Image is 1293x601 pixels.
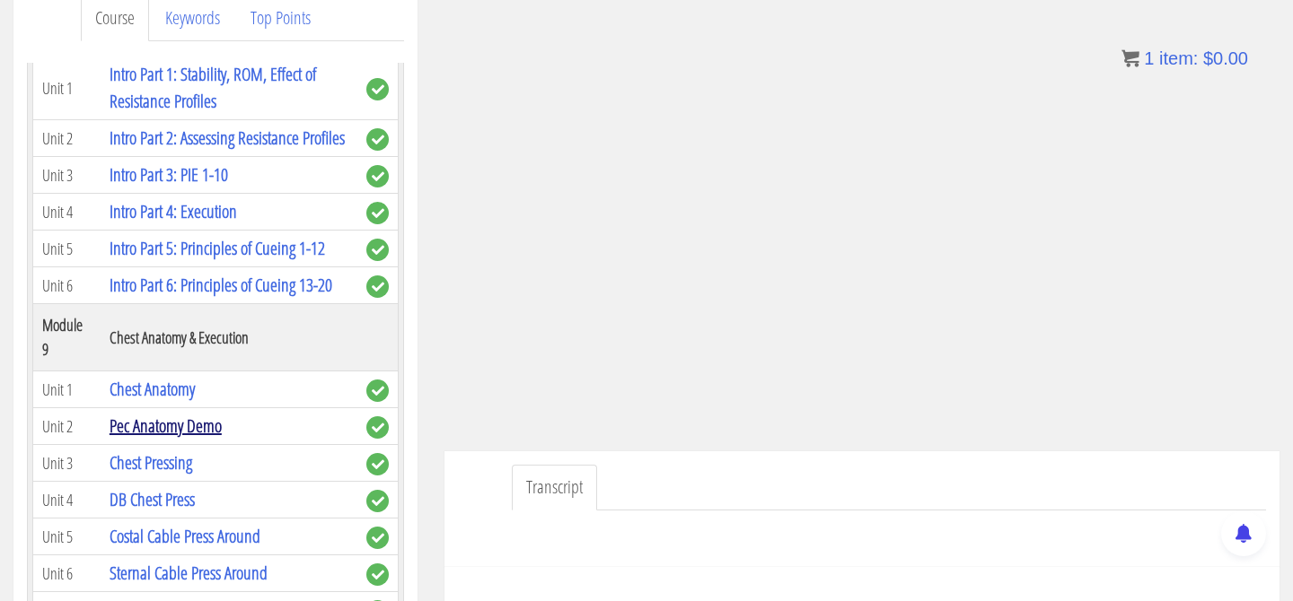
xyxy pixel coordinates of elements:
a: Intro Part 5: Principles of Cueing 1-12 [110,236,325,260]
a: Transcript [512,465,597,510]
span: complete [366,563,389,586]
a: DB Chest Press [110,487,195,511]
td: Unit 2 [33,408,101,445]
span: 1 [1144,48,1154,68]
a: Sternal Cable Press Around [110,561,268,585]
span: complete [366,275,389,298]
span: complete [366,490,389,512]
th: Chest Anatomy & Execution [101,304,357,371]
span: $ [1203,48,1213,68]
td: Unit 4 [33,194,101,231]
td: Unit 6 [33,555,101,592]
td: Unit 4 [33,482,101,518]
bdi: 0.00 [1203,48,1248,68]
td: Unit 2 [33,120,101,157]
a: 1 item: $0.00 [1121,48,1248,68]
span: complete [366,78,389,100]
a: Chest Pressing [110,450,192,475]
span: complete [366,453,389,475]
td: Unit 3 [33,157,101,194]
th: Module 9 [33,304,101,371]
td: Unit 6 [33,267,101,304]
img: icon11.png [1121,49,1139,67]
td: Unit 5 [33,518,101,555]
td: Unit 3 [33,445,101,482]
span: complete [366,202,389,224]
span: complete [366,128,389,151]
a: Chest Anatomy [110,377,195,401]
td: Unit 1 [33,57,101,120]
a: Pec Anatomy Demo [110,414,222,438]
a: Costal Cable Press Around [110,524,260,548]
a: Intro Part 1: Stability, ROM, Effect of Resistance Profiles [110,62,316,113]
td: Unit 1 [33,371,101,408]
span: complete [366,239,389,261]
span: complete [366,416,389,439]
span: item: [1159,48,1198,68]
span: complete [366,527,389,549]
a: Intro Part 6: Principles of Cueing 13-20 [110,273,332,297]
a: Intro Part 4: Execution [110,199,237,223]
a: Intro Part 3: PIE 1-10 [110,162,228,187]
td: Unit 5 [33,231,101,267]
span: complete [366,379,389,402]
a: Intro Part 2: Assessing Resistance Profiles [110,126,345,150]
span: complete [366,165,389,187]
